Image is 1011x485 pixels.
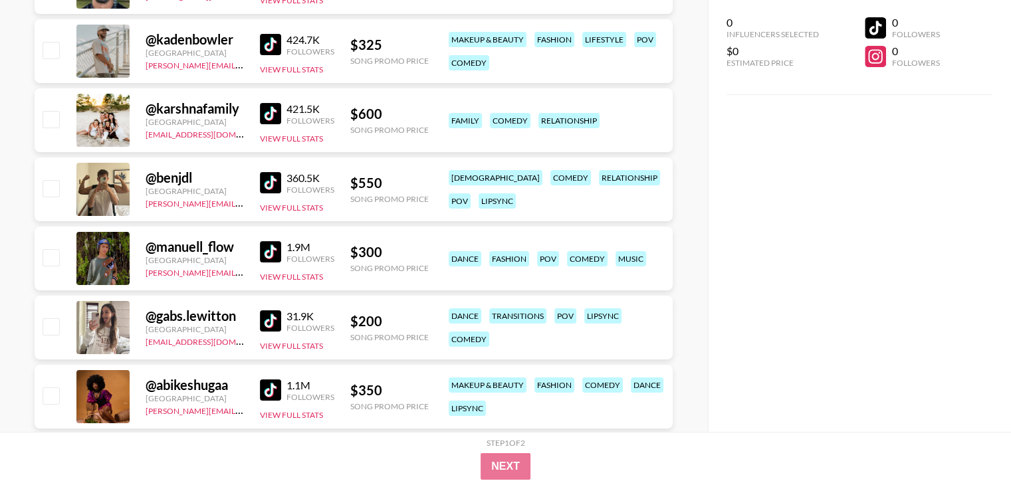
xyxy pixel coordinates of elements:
div: Song Promo Price [350,125,429,135]
button: View Full Stats [260,272,323,282]
div: lipsync [584,308,621,324]
a: [EMAIL_ADDRESS][DOMAIN_NAME] [146,127,279,140]
div: $ 325 [350,37,429,53]
div: pov [634,32,656,47]
div: family [449,113,482,128]
div: $ 550 [350,175,429,191]
div: lifestyle [582,32,626,47]
img: TikTok [260,241,281,262]
a: [PERSON_NAME][EMAIL_ADDRESS][DOMAIN_NAME] [146,58,342,70]
button: View Full Stats [260,203,323,213]
div: $ 350 [350,382,429,399]
div: Followers [891,29,939,39]
div: lipsync [479,193,516,209]
div: $ 300 [350,244,429,260]
div: Song Promo Price [350,332,429,342]
div: Followers [286,392,334,402]
div: comedy [490,113,530,128]
div: Followers [891,58,939,68]
div: 1.1M [286,379,334,392]
div: @ benjdl [146,169,244,186]
div: Song Promo Price [350,401,429,411]
img: TikTok [260,103,281,124]
div: Song Promo Price [350,263,429,273]
div: relationship [538,113,600,128]
div: Influencers Selected [727,29,819,39]
div: relationship [599,170,660,185]
div: comedy [449,55,489,70]
div: $ 200 [350,313,429,330]
img: TikTok [260,310,281,332]
div: [GEOGRAPHIC_DATA] [146,393,244,403]
a: [EMAIL_ADDRESS][DOMAIN_NAME] [146,334,279,347]
div: fashion [534,377,574,393]
div: @ abikeshugaa [146,377,244,393]
div: comedy [449,332,489,347]
div: fashion [534,32,574,47]
div: [GEOGRAPHIC_DATA] [146,186,244,196]
div: @ kadenbowler [146,31,244,48]
div: Followers [286,116,334,126]
button: View Full Stats [260,134,323,144]
div: Estimated Price [727,58,819,68]
div: 31.9K [286,310,334,323]
div: [GEOGRAPHIC_DATA] [146,255,244,265]
div: comedy [550,170,591,185]
div: Followers [286,323,334,333]
div: [DEMOGRAPHIC_DATA] [449,170,542,185]
button: View Full Stats [260,64,323,74]
div: Followers [286,254,334,264]
button: View Full Stats [260,341,323,351]
div: fashion [489,251,529,266]
a: [PERSON_NAME][EMAIL_ADDRESS][PERSON_NAME][PERSON_NAME][DOMAIN_NAME] [146,196,469,209]
div: pov [537,251,559,266]
div: 424.7K [286,33,334,47]
div: comedy [567,251,608,266]
div: lipsync [449,401,486,416]
div: @ karshnafamily [146,100,244,117]
div: 0 [727,16,819,29]
div: makeup & beauty [449,377,526,393]
div: [GEOGRAPHIC_DATA] [146,48,244,58]
img: TikTok [260,34,281,55]
div: 360.5K [286,171,334,185]
div: comedy [582,377,623,393]
a: [PERSON_NAME][EMAIL_ADDRESS][DOMAIN_NAME] [146,403,342,416]
div: [GEOGRAPHIC_DATA] [146,117,244,127]
button: View Full Stats [260,410,323,420]
img: TikTok [260,172,281,193]
div: [GEOGRAPHIC_DATA] [146,324,244,334]
div: Song Promo Price [350,56,429,66]
div: dance [449,308,481,324]
div: @ manuell_flow [146,239,244,255]
button: Next [481,453,530,480]
div: Step 1 of 2 [487,438,525,448]
div: Song Promo Price [350,194,429,204]
div: makeup & beauty [449,32,526,47]
div: transitions [489,308,546,324]
div: 0 [891,45,939,58]
a: [PERSON_NAME][EMAIL_ADDRESS][PERSON_NAME][DOMAIN_NAME] [146,265,405,278]
div: 421.5K [286,102,334,116]
div: Followers [286,185,334,195]
div: 0 [891,16,939,29]
div: dance [631,377,663,393]
img: TikTok [260,379,281,401]
div: $0 [727,45,819,58]
div: dance [449,251,481,266]
iframe: Drift Widget Chat Controller [945,419,995,469]
div: 1.9M [286,241,334,254]
div: @ gabs.lewitton [146,308,244,324]
div: pov [449,193,471,209]
div: $ 600 [350,106,429,122]
div: pov [554,308,576,324]
div: music [616,251,646,266]
div: Followers [286,47,334,56]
